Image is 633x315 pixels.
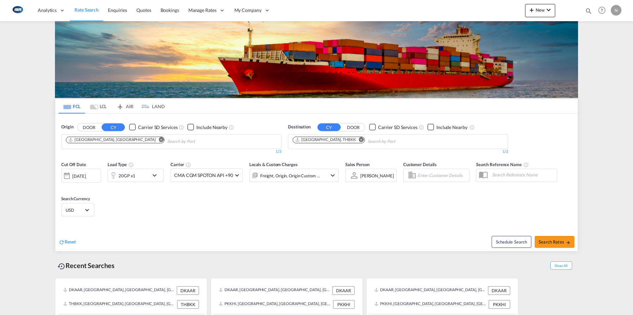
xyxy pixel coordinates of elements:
[528,6,536,14] md-icon: icon-plus 400-fg
[295,137,356,143] div: Bangkok, THBKK
[128,162,134,167] md-icon: icon-information-outline
[596,5,611,17] div: Help
[167,136,230,147] input: Chips input.
[196,124,227,131] div: Include Nearby
[489,170,557,180] input: Search Reference Name
[528,7,553,13] span: New
[545,6,553,14] md-icon: icon-chevron-down
[360,171,395,180] md-select: Sales Person: Nicolai Seidler
[188,7,217,14] span: Manage Rates
[535,236,574,248] button: Search Ratesicon-arrow-right
[585,7,592,17] div: icon-magnify
[61,124,73,130] span: Origin
[61,149,281,155] div: 1/3
[333,300,355,309] div: PKKHI
[219,300,331,309] div: PKKHI, Karachi, Pakistan, Indian Subcontinent, Asia Pacific
[108,169,164,182] div: 20GP x1icon-chevron-down
[345,162,369,167] span: Sales Person
[488,286,510,295] div: DKAAR
[38,7,57,14] span: Analytics
[469,125,475,130] md-icon: Unchecked: Ignores neighbouring ports when fetching rates.Checked : Includes neighbouring ports w...
[249,169,339,182] div: Freight Origin Origin Custom Factory Stuffingicon-chevron-down
[417,170,467,180] input: Enter Customer Details
[229,125,234,130] md-icon: Unchecked: Ignores neighbouring ports when fetching rates.Checked : Includes neighbouring ports w...
[108,162,134,167] span: Load Type
[525,4,555,17] button: icon-plus 400-fgNewicon-chevron-down
[249,162,298,167] span: Locals & Custom Charges
[136,7,151,13] span: Quotes
[187,124,227,131] md-checkbox: Checkbox No Ink
[177,286,199,295] div: DKAAR
[129,124,177,131] md-checkbox: Checkbox No Ink
[61,169,101,183] div: [DATE]
[523,162,529,167] md-icon: Your search will be saved by the below given name
[288,124,311,130] span: Destination
[378,124,417,131] div: Carrier SD Services
[55,258,117,273] div: Recent Searches
[63,300,175,309] div: THBKK, Bangkok, Thailand, South East Asia, Asia Pacific
[476,162,529,167] span: Search Reference Name
[65,135,233,147] md-chips-wrap: Chips container. Use arrow keys to select chips.
[77,123,101,131] button: DOOR
[74,7,99,13] span: Rate Search
[367,136,430,147] input: Chips input.
[177,300,199,309] div: THBKK
[170,162,191,167] span: Carrier
[596,5,608,16] span: Help
[332,286,355,295] div: DKAAR
[59,99,165,113] md-pagination-wrapper: Use the left and right arrow keys to navigate between tabs
[219,286,331,295] div: DKAAR, Aarhus, Denmark, Northern Europe, Europe
[355,137,365,144] button: Remove
[611,5,621,16] div: N
[85,99,112,113] md-tab-item: LCL
[369,124,417,131] md-checkbox: Checkbox No Ink
[403,162,437,167] span: Customer Details
[288,149,508,155] div: 1/3
[119,171,135,180] div: 20GP x1
[61,182,66,191] md-datepicker: Select
[66,207,84,213] span: USD
[10,3,25,18] img: 1aa151c0c08011ec8d6f413816f9a227.png
[260,171,320,180] div: Freight Origin Origin Custom Factory Stuffing
[55,21,578,98] img: LCL+%26+FCL+BACKGROUND.png
[59,99,85,113] md-tab-item: FCL
[489,300,510,309] div: PKKHI
[68,137,156,143] div: Aarhus, DKAAR
[138,99,165,113] md-tab-item: LAND
[342,123,365,131] button: DOOR
[436,124,467,131] div: Include Nearby
[317,123,341,131] button: CY
[108,7,127,13] span: Enquiries
[61,162,86,167] span: Cut Off Date
[419,125,424,130] md-icon: Unchecked: Search for CY (Container Yard) services for all selected carriers.Checked : Search for...
[292,135,433,147] md-chips-wrap: Chips container. Use arrow keys to select chips.
[65,239,76,245] span: Reset
[179,125,184,130] md-icon: Unchecked: Search for CY (Container Yard) services for all selected carriers.Checked : Search for...
[102,123,125,131] button: CY
[72,173,86,179] div: [DATE]
[65,205,91,215] md-select: Select Currency: $ USDUnited States Dollar
[374,300,487,309] div: PKKHI, Karachi, Pakistan, Indian Subcontinent, Asia Pacific
[174,172,233,179] span: CMA CGM SPOTON API +90
[566,240,570,245] md-icon: icon-arrow-right
[68,137,157,143] div: Press delete to remove this chip.
[550,261,572,270] span: Show All
[374,286,486,295] div: DKAAR, Aarhus, Denmark, Northern Europe, Europe
[234,7,262,14] span: My Company
[492,236,531,248] button: Note: By default Schedule search will only considerorigin ports, destination ports and cut off da...
[61,196,90,201] span: Search Currency
[59,239,76,246] div: icon-refreshReset
[539,239,570,245] span: Search Rates
[138,124,177,131] div: Carrier SD Services
[59,239,65,245] md-icon: icon-refresh
[151,171,162,179] md-icon: icon-chevron-down
[154,137,164,144] button: Remove
[186,162,191,167] md-icon: The selected Trucker/Carrierwill be displayed in the rate results If the rates are from another f...
[329,171,337,179] md-icon: icon-chevron-down
[360,173,394,178] div: [PERSON_NAME]
[295,137,357,143] div: Press delete to remove this chip.
[63,286,175,295] div: DKAAR, Aarhus, Denmark, Northern Europe, Europe
[55,114,578,251] div: OriginDOOR CY Checkbox No InkUnchecked: Search for CY (Container Yard) services for all selected ...
[116,103,124,108] md-icon: icon-airplane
